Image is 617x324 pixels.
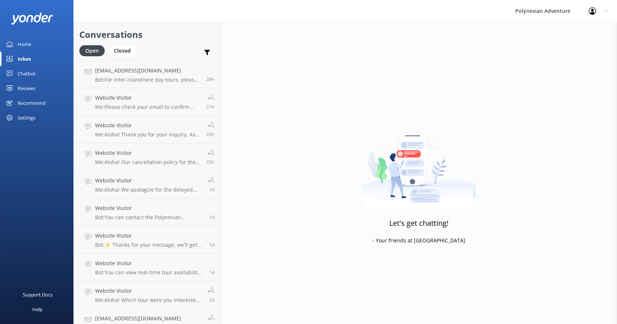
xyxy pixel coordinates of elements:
div: Settings [18,110,35,125]
img: artwork of a man stealing a conversation from at giant smartphone [362,116,476,208]
a: Open [79,46,108,54]
h4: Website Visitor [95,149,201,157]
span: Sep 08 2025 02:49pm (UTC -10:00) Pacific/Honolulu [206,76,214,82]
a: Website VisitorBot:You can view real-time tour availability and book your Polynesian Adventure on... [74,254,220,281]
div: Chatbot [18,66,36,81]
div: Recommend [18,96,46,110]
span: Sep 08 2025 07:43am (UTC -10:00) Pacific/Honolulu [209,214,214,220]
span: Sep 07 2025 04:15pm (UTC -10:00) Pacific/Honolulu [209,269,214,275]
img: yonder-white-logo.png [11,13,53,25]
a: Website VisitorBot:You can contact the Polynesian Adventure team at [PHONE_NUMBER], [DATE]–[DATE]... [74,199,220,226]
h4: [EMAIL_ADDRESS][DOMAIN_NAME] [95,67,201,75]
p: Me: Aloha! Which tour were you interested in? [95,297,202,303]
span: Sep 08 2025 11:24am (UTC -10:00) Pacific/Honolulu [209,186,214,193]
div: Support Docs [23,287,53,302]
p: Me: Aloha! We apologize for the delayed response. Effective [DATE], access to the USS [US_STATE] ... [95,186,202,193]
a: Closed [108,46,140,54]
h3: Let's get chatting! [389,217,448,229]
p: Me: Please check your email to confirm your pickup details. [95,104,201,110]
p: Bot: ⚡ Thanks for your message, we'll get back to you as soon as we can. You're also welcome to k... [95,242,204,248]
h4: [EMAIL_ADDRESS][DOMAIN_NAME] [95,314,202,323]
h4: Website Visitor [95,177,202,185]
a: Website VisitorMe:Aloha! Which tour were you interested in?2d [74,281,220,309]
a: Website VisitorMe:Please check your email to confirm your pickup details.21h [74,88,220,116]
p: Me: Aloha! Our cancellation policy for the sunset tour is 48 hours prior for a full refund. 72 ho... [95,159,201,165]
span: Sep 07 2025 10:52am (UTC -10:00) Pacific/Honolulu [209,297,214,303]
h4: Website Visitor [95,259,204,267]
a: Website VisitorMe:Aloha! Our cancellation policy for the sunset tour is 48 hours prior for a full... [74,143,220,171]
a: Website VisitorMe:Aloha! Thank you for your inquiry. As of now, the [US_STATE][GEOGRAPHIC_DATA] i... [74,116,220,143]
h4: Website Visitor [95,204,204,212]
div: Closed [108,45,136,56]
span: Sep 08 2025 02:19pm (UTC -10:00) Pacific/Honolulu [206,104,214,110]
p: - Your friends at [GEOGRAPHIC_DATA] [372,236,465,245]
h4: Website Visitor [95,287,202,295]
p: Bot: You can contact the Polynesian Adventure team at [PHONE_NUMBER], [DATE]–[DATE], 7:00 AM to 5... [95,214,204,221]
div: Home [18,37,31,51]
span: Sep 08 2025 07:11am (UTC -10:00) Pacific/Honolulu [209,242,214,248]
p: Bot: You can view real-time tour availability and book your Polynesian Adventure online at [URL][... [95,269,204,276]
h4: Website Visitor [95,121,201,129]
h4: Website Visitor [95,94,201,102]
p: Me: Aloha! Thank you for your inquiry. As of now, the [US_STATE][GEOGRAPHIC_DATA] is closed due t... [95,131,201,138]
a: Website VisitorBot:⚡ Thanks for your message, we'll get back to you as soon as we can. You're als... [74,226,220,254]
p: Bot: For inter-island/one day tours, please arrive at the airport at least 90 minutes before your... [95,76,201,83]
a: [EMAIL_ADDRESS][DOMAIN_NAME]Bot:For inter-island/one day tours, please arrive at the airport at l... [74,61,220,88]
span: Sep 08 2025 01:08pm (UTC -10:00) Pacific/Honolulu [206,159,214,165]
div: Reviews [18,81,35,96]
h4: Website Visitor [95,232,204,240]
div: Open [79,45,105,56]
a: Website VisitorMe:Aloha! We apologize for the delayed response. Effective [DATE], access to the U... [74,171,220,199]
h2: Conversations [79,28,214,42]
div: Help [32,302,43,317]
div: Inbox [18,51,31,66]
span: Sep 08 2025 01:22pm (UTC -10:00) Pacific/Honolulu [206,131,214,138]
